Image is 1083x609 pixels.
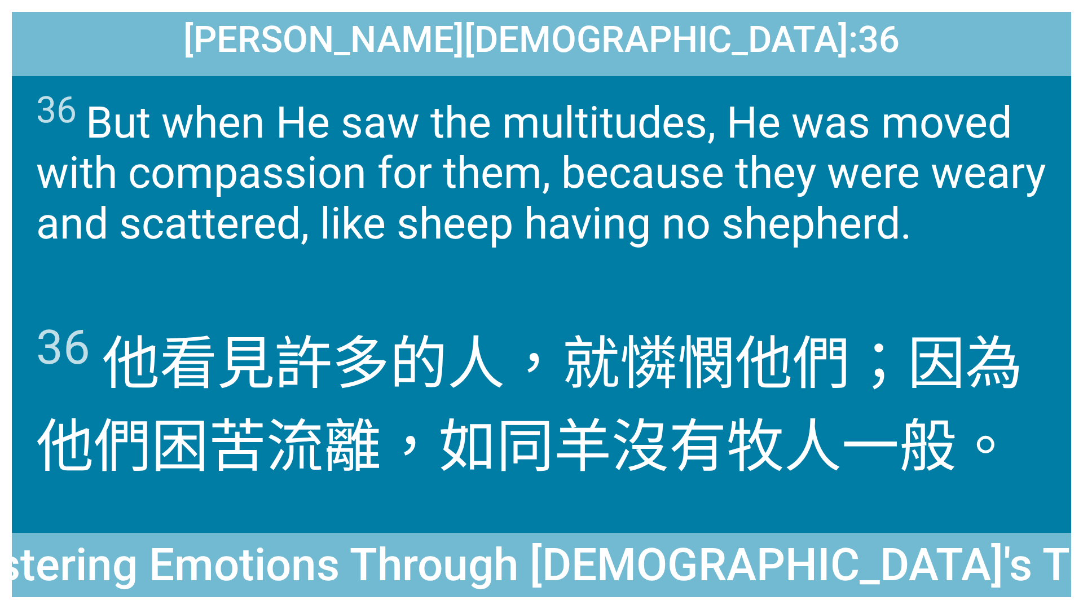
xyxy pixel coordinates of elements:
[381,413,1014,480] wg4496: ，如同羊
[36,413,1014,480] wg3754: 他們困苦
[36,319,90,376] sup: 36
[266,413,1014,480] wg1590: 流離
[36,89,77,131] sup: 36
[183,18,900,61] span: [PERSON_NAME][DEMOGRAPHIC_DATA]:36
[36,330,1023,480] wg1161: 憐憫
[36,89,1047,250] span: But when He saw the multitudes, He was moved with compassion for them, because they were weary an...
[669,413,1014,480] wg3361: 有
[36,317,1047,483] span: 他看見
[842,413,1014,480] wg4166: 一般
[957,413,1014,480] wg5616: 。
[36,330,1023,480] wg3793: ，就
[36,330,1023,480] wg4697: 他們
[36,330,1023,480] wg846: ；因為
[36,330,1023,480] wg1492: 許多的人
[727,413,1014,480] wg2192: 牧人
[611,413,1014,480] wg4263: 沒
